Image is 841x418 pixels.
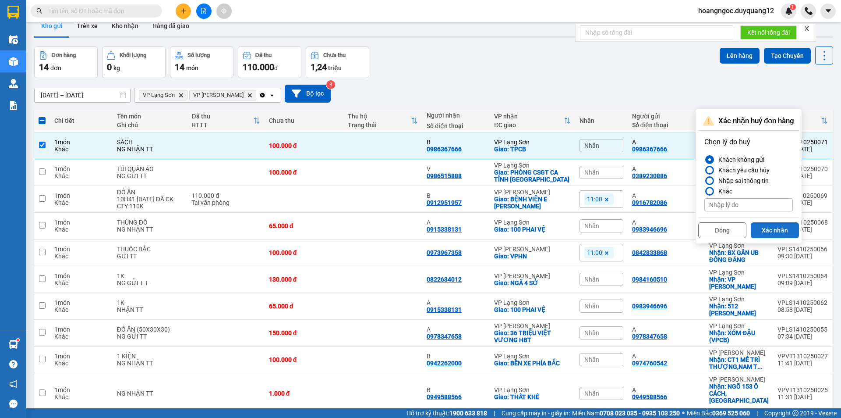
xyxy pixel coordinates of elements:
[186,64,198,71] span: món
[117,121,183,129] div: Ghi chú
[326,80,335,89] sup: 3
[243,62,274,72] span: 110.000
[54,393,108,400] div: Khác
[117,219,183,226] div: THÙNG ĐỒ
[191,121,253,129] div: HTTT
[572,408,680,418] span: Miền Nam
[494,329,570,343] div: Giao: 36 TRIỆU VIỆT VƯƠNG HBT
[494,146,570,153] div: Giao: TPCB
[113,64,120,71] span: kg
[54,165,108,172] div: 1 món
[70,15,105,36] button: Trên xe
[494,299,570,306] div: VP Lạng Sơn
[323,52,346,58] div: Chưa thu
[709,383,769,411] div: Nhận: NGÕ 153 Ô CÁCH,VIỆT HƯNG,LONG BIÊN,HÀ NỘI
[494,386,570,393] div: VP Lạng Sơn
[247,93,252,98] svg: Delete
[698,222,746,238] button: Đóng
[17,339,19,341] sup: 1
[709,349,769,356] div: VP [PERSON_NAME]
[687,408,750,418] span: Miền Bắc
[587,195,602,203] span: 11:00
[427,249,462,256] div: 0973967358
[117,146,183,153] div: NG NHẬN TT
[584,390,599,397] span: Nhãn
[584,356,599,363] span: Nhãn
[117,189,183,196] div: ĐỒ ĂN
[494,226,570,233] div: Giao: 100 PHAI VỆ
[178,93,184,98] svg: Delete
[54,146,108,153] div: Khác
[139,90,187,100] span: VP Lạng Sơn, close by backspace
[54,299,108,306] div: 1 món
[632,165,700,172] div: A
[427,353,485,360] div: B
[632,172,667,179] div: 0389230886
[715,186,732,196] div: Khác
[632,139,700,146] div: A
[269,117,339,124] div: Chưa thu
[175,62,184,72] span: 14
[740,25,797,39] button: Kết nối tổng đài
[54,226,108,233] div: Khác
[348,121,411,129] div: Trạng thái
[494,272,570,279] div: VP [PERSON_NAME]
[704,198,793,211] input: Nhập lý do
[632,146,667,153] div: 0986367666
[269,222,339,229] div: 65.000 đ
[715,154,764,165] div: Khách không gửi
[751,222,799,238] button: Xác nhận
[54,253,108,260] div: Khác
[494,393,570,400] div: Giao: THẤT KHÊ
[757,363,763,370] span: ...
[584,169,599,176] span: Nhãn
[824,7,832,15] span: caret-down
[584,303,599,310] span: Nhãn
[777,165,828,172] div: VPVT1410250070
[9,79,18,88] img: warehouse-icon
[117,326,183,333] div: ĐỒ ĂN (50X30X30)
[709,269,769,276] div: VP Lạng Sơn
[258,91,259,100] input: Selected VP Lạng Sơn, VP Minh Khai.
[117,306,183,313] div: NHẬN TT
[715,175,769,186] div: Nhập sai thông tin
[427,393,462,400] div: 0949588566
[48,6,152,16] input: Tìm tên, số ĐT hoặc mã đơn
[191,192,260,199] div: 110.000 đ
[269,303,339,310] div: 65.000 đ
[777,172,828,179] div: 10:45 [DATE]
[494,322,570,329] div: VP [PERSON_NAME]
[143,92,175,99] span: VP Lạng Sơn
[269,390,339,397] div: 1.000 đ
[777,353,828,360] div: VPVT1310250027
[427,112,485,119] div: Người nhận
[709,249,769,263] div: Nhận: BX GẦN UB ĐỒNG ĐĂNG
[709,303,769,317] div: Nhận: 512 MINH KHAI
[427,139,485,146] div: B
[238,46,301,78] button: Đã thu110.000đ
[9,57,18,66] img: warehouse-icon
[36,8,42,14] span: search
[632,226,667,233] div: 0983946696
[34,15,70,36] button: Kho gửi
[9,360,18,368] span: question-circle
[632,249,667,256] div: 0842833868
[9,400,18,408] span: message
[117,253,183,260] div: GỬI TT
[269,329,339,336] div: 150.000 đ
[600,410,680,417] strong: 0708 023 035 - 0935 103 250
[712,410,750,417] strong: 0369 525 060
[306,46,369,78] button: Chưa thu1,24 triệu
[427,299,485,306] div: A
[117,299,183,306] div: 1K
[632,303,667,310] div: 0983946696
[494,196,570,210] div: Giao: BỆNH VIỆN E TRẦN CUNG
[632,360,667,367] div: 0974760542
[709,356,769,370] div: Nhận: CT1 MỄ TRÌ THƯỢNG,NAM TỪ LIÊM,HÀ NỘII
[709,376,769,383] div: VP [PERSON_NAME]
[632,393,667,400] div: 0949588566
[632,333,667,340] div: 0978347658
[9,340,18,349] img: warehouse-icon
[494,306,570,313] div: Giao: 100 PHAI VỆ
[777,272,828,279] div: VPLS1410250064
